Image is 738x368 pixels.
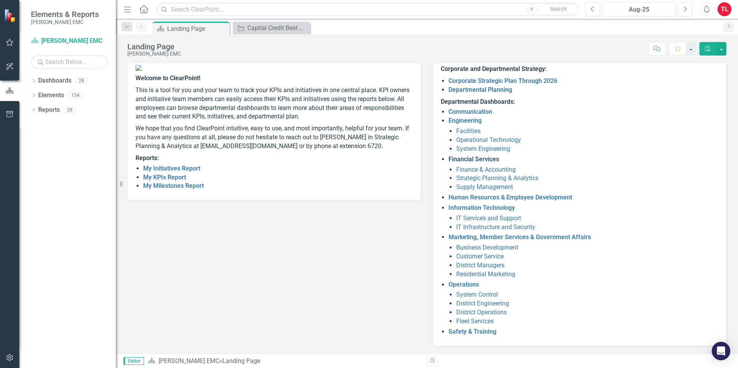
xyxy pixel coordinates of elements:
strong: Reports: [135,154,159,162]
a: Supply Management [456,183,513,191]
a: Residential Marketing [456,270,515,278]
strong: Corporate and Departmental Strategy: [441,65,547,73]
a: Corporate Strategic Plan Through 2026 [449,77,557,84]
a: Financial Services [449,155,499,163]
span: Editor [124,357,144,365]
a: Fleet Services [456,317,494,325]
a: Communication [449,108,492,115]
a: Finance & Accounting [456,166,516,173]
a: Facilities [456,127,481,135]
a: District Engineering [456,300,509,307]
a: IT Services and Support [456,214,521,222]
div: 134 [68,92,83,99]
a: Information Technology [449,204,515,211]
a: Engineering [449,117,482,124]
a: My Initiatives Report [143,165,200,172]
div: Landing Page [222,357,260,365]
a: Operations [449,281,479,288]
a: Departmental Planning [449,86,512,93]
a: Strategic Planning & Analytics [456,174,538,182]
input: Search ClearPoint... [156,3,580,16]
img: Jackson%20EMC%20high_res%20v2.png [135,65,413,71]
button: Search [539,4,578,15]
span: Welcome to ClearPoint! [135,74,200,82]
div: Landing Page [127,42,181,51]
a: My KPIs Report [143,174,186,181]
a: Human Resources & Employee Development [449,194,572,201]
button: Aug-25 [602,2,676,16]
div: 29 [64,106,76,113]
a: IT Infrastructure and Security [456,223,535,231]
a: Safety & Training [449,328,496,335]
div: » [148,357,421,366]
span: This is a tool for you and your team to track your KPIs and initiatives in one central place. KPI... [135,86,410,120]
a: Customer Service [456,253,504,260]
a: Marketing, Member Services & Government Affairs [449,233,591,241]
p: We hope that you find ClearPoint intuitive, easy to use, and most importantly, helpful for your t... [135,123,413,152]
a: [PERSON_NAME] EMC [159,357,219,365]
strong: Departmental Dashboards: [441,98,515,105]
a: My Milestones Report [143,182,204,189]
div: Landing Page [167,24,228,34]
a: System Control [456,291,498,298]
button: TL [718,2,731,16]
a: Elements [38,91,64,100]
div: [PERSON_NAME] EMC [127,51,181,57]
div: Open Intercom Messenger [712,342,730,360]
span: Elements & Reports [31,10,99,19]
div: Capital Credit Best Practices Review [247,23,308,33]
div: Aug-25 [605,5,673,14]
span: Search [550,6,567,12]
input: Search Below... [31,55,108,69]
a: Operational Technology [456,136,521,143]
small: [PERSON_NAME] EMC [31,19,99,25]
a: System Engineering [456,145,510,152]
a: Business Development [456,244,518,251]
a: Capital Credit Best Practices Review [235,23,308,33]
a: Reports [38,106,60,115]
div: 28 [75,78,88,84]
a: [PERSON_NAME] EMC [31,37,108,46]
img: ClearPoint Strategy [4,9,17,22]
a: District Managers [456,262,504,269]
a: District Operations [456,309,507,316]
a: Dashboards [38,76,71,85]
